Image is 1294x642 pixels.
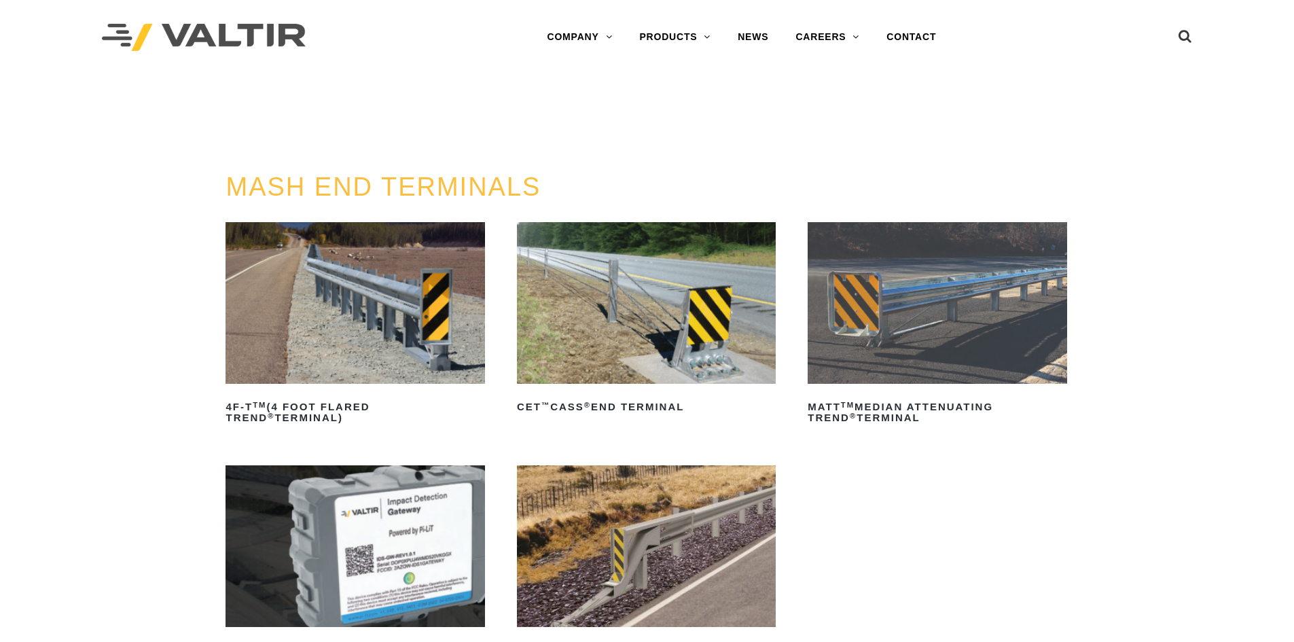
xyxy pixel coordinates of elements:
a: MASH END TERMINALS [226,173,541,201]
a: CET™CASS®End Terminal [517,222,776,418]
img: Valtir [102,24,306,52]
sup: ® [584,401,591,409]
a: COMPANY [533,24,626,51]
h2: CET CASS End Terminal [517,396,776,418]
sup: ® [850,412,857,420]
a: CAREERS [782,24,873,51]
a: NEWS [724,24,782,51]
sup: ™ [541,401,550,409]
a: CONTACT [873,24,950,51]
a: 4F-TTM(4 Foot Flared TREND®Terminal) [226,222,484,429]
h2: 4F-T (4 Foot Flared TREND Terminal) [226,396,484,429]
sup: TM [841,401,855,409]
img: SoftStop System End Terminal [517,465,776,627]
sup: ® [268,412,274,420]
sup: TM [253,401,266,409]
a: MATTTMMedian Attenuating TREND®Terminal [808,222,1066,429]
h2: MATT Median Attenuating TREND Terminal [808,396,1066,429]
a: PRODUCTS [626,24,724,51]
